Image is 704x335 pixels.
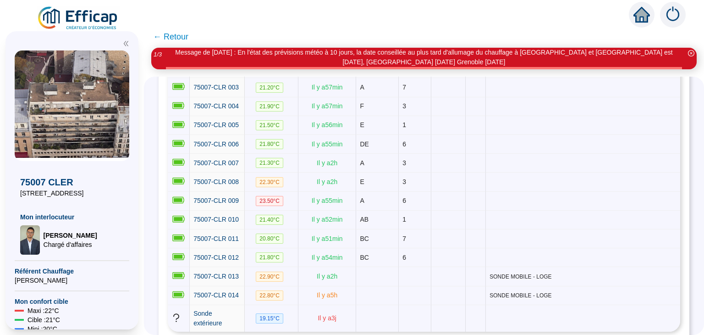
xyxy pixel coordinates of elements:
[256,120,283,130] span: 21.50 °C
[402,197,406,204] span: 6
[193,253,239,262] a: 75007-CLR 012
[256,272,283,282] span: 22.90 °C
[193,121,239,128] span: 75007-CLR 005
[193,291,239,299] span: 75007-CLR 014
[193,290,239,300] a: 75007-CLR 014
[153,30,188,43] span: ← Retour
[44,240,97,249] span: Chargé d'affaires
[312,197,343,204] span: Il y a 55 min
[193,140,239,148] span: 75007-CLR 006
[20,212,124,222] span: Mon interlocuteur
[193,216,239,223] span: 75007-CLR 010
[15,276,129,285] span: [PERSON_NAME]
[256,234,283,244] span: 20.80 °C
[193,215,239,224] a: 75007-CLR 010
[193,84,239,91] span: 75007-CLR 003
[193,177,239,187] a: 75007-CLR 008
[15,267,129,276] span: Référent Chauffage
[193,197,239,204] span: 75007-CLR 009
[20,176,124,189] span: 75007 CLER
[193,309,241,328] a: Sonde extérieure
[193,140,239,149] a: 75007-CLR 006
[27,315,60,324] span: Cible : 21 °C
[37,6,120,31] img: efficap energie logo
[193,310,222,327] span: Sonde extérieure
[360,197,364,204] span: A
[193,235,239,242] span: 75007-CLR 011
[15,297,129,306] span: Mon confort cible
[166,48,682,67] div: Message de [DATE] : En l'état des prévisions météo à 10 jours, la date conseillée au plus tard d'...
[256,83,283,93] span: 21.20 °C
[193,196,239,206] a: 75007-CLR 009
[402,84,406,91] span: 7
[193,158,239,168] a: 75007-CLR 007
[402,121,406,128] span: 1
[256,177,283,187] span: 22.30 °C
[360,159,364,167] span: A
[193,120,239,130] a: 75007-CLR 005
[20,225,40,255] img: Chargé d'affaires
[256,158,283,168] span: 21.30 °C
[193,101,239,111] a: 75007-CLR 004
[154,51,162,58] i: 1 / 3
[633,6,650,23] span: home
[402,102,406,110] span: 3
[312,235,343,242] span: Il y a 51 min
[402,254,406,261] span: 6
[171,313,181,323] span: question
[318,314,336,322] span: Il y a 3 j
[193,254,239,261] span: 75007-CLR 012
[489,273,676,280] span: SONDE MOBILE - LOGE
[360,178,364,185] span: E
[256,290,283,301] span: 22.80 °C
[312,140,343,148] span: Il y a 55 min
[256,215,283,225] span: 21.40 °C
[317,291,337,299] span: Il y a 5 h
[312,121,343,128] span: Il y a 56 min
[660,2,686,28] img: alerts
[193,178,239,185] span: 75007-CLR 008
[317,273,337,280] span: Il y a 2 h
[312,254,343,261] span: Il y a 54 min
[688,50,694,56] span: close-circle
[44,231,97,240] span: [PERSON_NAME]
[317,178,337,185] span: Il y a 2 h
[256,196,283,206] span: 23.50 °C
[193,102,239,110] span: 75007-CLR 004
[256,313,283,324] span: 19.15 °C
[360,140,368,148] span: DE
[489,292,676,299] span: SONDE MOBILE - LOGE
[193,234,239,244] a: 75007-CLR 011
[360,254,368,261] span: BC
[123,40,129,47] span: double-left
[360,216,368,223] span: AB
[256,252,283,262] span: 21.80 °C
[360,102,364,110] span: F
[360,84,364,91] span: A
[312,102,343,110] span: Il y a 57 min
[317,159,337,167] span: Il y a 2 h
[193,272,239,281] a: 75007-CLR 013
[402,140,406,148] span: 6
[402,178,406,185] span: 3
[193,273,239,280] span: 75007-CLR 013
[402,159,406,167] span: 3
[312,216,343,223] span: Il y a 52 min
[360,121,364,128] span: E
[27,324,57,334] span: Mini : 20 °C
[193,159,239,167] span: 75007-CLR 007
[360,235,368,242] span: BC
[312,84,343,91] span: Il y a 57 min
[20,189,124,198] span: [STREET_ADDRESS]
[256,101,283,112] span: 21.90 °C
[27,306,59,315] span: Maxi : 22 °C
[193,83,239,92] a: 75007-CLR 003
[402,235,406,242] span: 7
[256,139,283,149] span: 21.80 °C
[402,216,406,223] span: 1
